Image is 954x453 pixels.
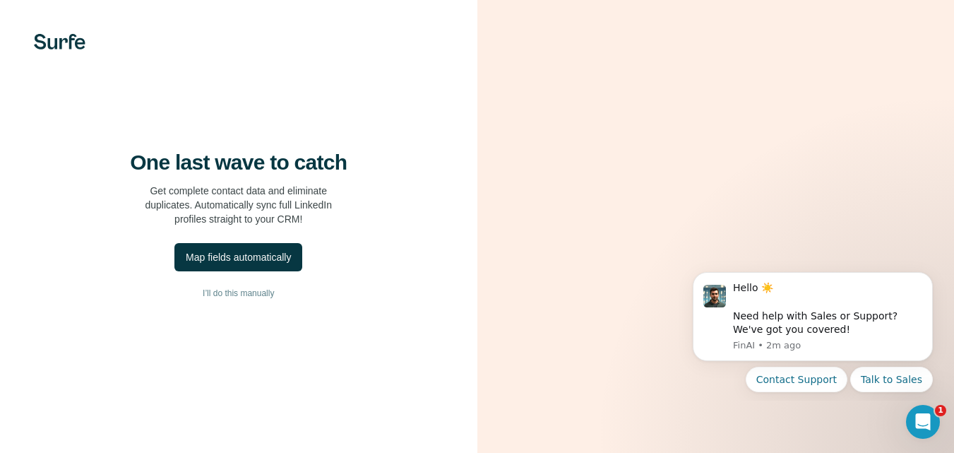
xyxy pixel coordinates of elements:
img: Surfe's logo [34,34,85,49]
span: 1 [935,405,946,416]
button: I’ll do this manually [28,283,449,304]
div: Map fields automatically [186,250,291,264]
p: Get complete contact data and eliminate duplicates. Automatically sync full LinkedIn profiles str... [145,184,332,226]
iframe: Intercom live chat [906,405,940,439]
span: I’ll do this manually [203,287,274,300]
iframe: Intercom notifications message [672,259,954,401]
h4: One last wave to catch [130,150,347,175]
button: Map fields automatically [174,243,302,271]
